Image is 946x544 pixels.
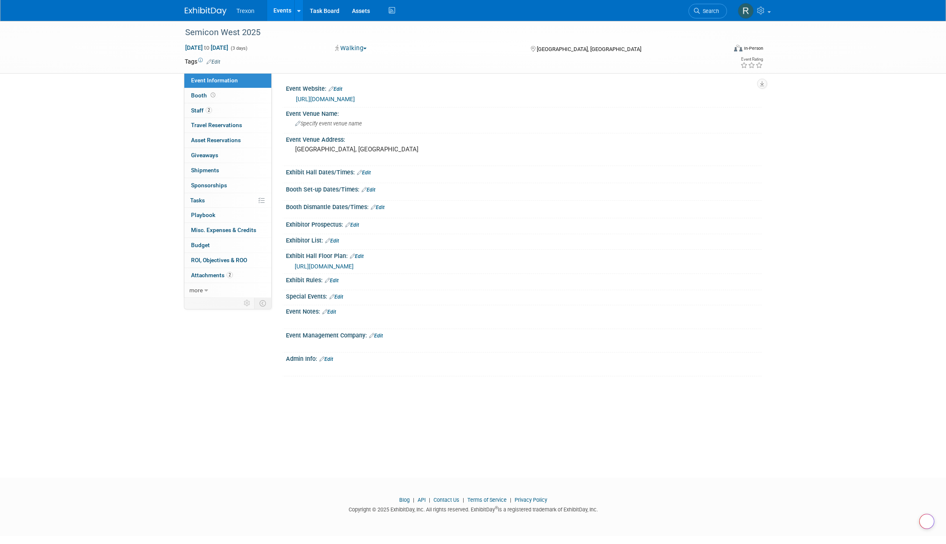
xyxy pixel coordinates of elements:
a: Contact Us [433,497,459,503]
span: Specify event venue name [295,120,362,127]
a: API [418,497,426,503]
a: Playbook [184,208,271,222]
a: Edit [371,204,385,210]
a: Tasks [184,193,271,208]
a: Shipments [184,163,271,178]
a: Edit [325,238,339,244]
span: ROI, Objectives & ROO [191,257,247,263]
span: | [508,497,513,503]
span: Asset Reservations [191,137,241,143]
a: Misc. Expenses & Credits [184,223,271,238]
div: Booth Dismantle Dates/Times: [286,201,762,212]
td: Personalize Event Tab Strip [240,298,255,309]
span: [DATE] [DATE] [185,44,229,51]
a: Edit [319,356,333,362]
a: Giveaways [184,148,271,163]
span: [GEOGRAPHIC_DATA], [GEOGRAPHIC_DATA] [537,46,641,52]
a: Terms of Service [467,497,507,503]
span: Travel Reservations [191,122,242,128]
img: ExhibitDay [185,7,227,15]
span: Playbook [191,212,215,218]
span: Booth [191,92,217,99]
a: Edit [357,170,371,176]
span: | [411,497,416,503]
div: In-Person [744,45,763,51]
div: Event Management Company: [286,329,762,340]
img: Format-Inperson.png [734,45,742,51]
img: Ryan Flores [738,3,754,19]
a: Edit [362,187,375,193]
div: Admin Info: [286,352,762,363]
a: Edit [345,222,359,228]
a: Edit [329,294,343,300]
span: Event Information [191,77,238,84]
div: Exhibitor Prospectus: [286,218,762,229]
div: Exhibit Rules: [286,274,762,285]
a: Privacy Policy [515,497,547,503]
div: Event Website: [286,82,762,93]
div: Event Venue Name: [286,107,762,118]
pre: [GEOGRAPHIC_DATA], [GEOGRAPHIC_DATA] [295,146,475,153]
span: | [461,497,466,503]
a: Travel Reservations [184,118,271,133]
span: Sponsorships [191,182,227,189]
a: Budget [184,238,271,253]
span: (3 days) [230,46,247,51]
td: Toggle Event Tabs [254,298,271,309]
div: Event Rating [740,57,763,61]
span: 2 [206,107,212,113]
a: Booth [184,88,271,103]
div: Exhibit Hall Dates/Times: [286,166,762,177]
span: Attachments [191,272,233,278]
a: Edit [322,309,336,315]
span: more [189,287,203,294]
a: Asset Reservations [184,133,271,148]
a: Event Information [184,73,271,88]
div: Event Notes: [286,305,762,316]
a: Attachments2 [184,268,271,283]
span: Shipments [191,167,219,174]
span: | [427,497,432,503]
a: Blog [399,497,410,503]
span: Booth not reserved yet [209,92,217,98]
button: Walking [332,44,370,53]
span: Misc. Expenses & Credits [191,227,256,233]
span: Staff [191,107,212,114]
span: Search [700,8,719,14]
td: Tags [185,57,220,66]
a: Search [688,4,727,18]
div: Exhibit Hall Floor Plan: [286,250,762,261]
a: Edit [325,278,339,283]
a: Sponsorships [184,178,271,193]
div: Exhibitor List: [286,234,762,245]
span: Tasks [190,197,205,204]
div: Booth Set-up Dates/Times: [286,183,762,194]
a: Edit [350,253,364,259]
a: Edit [329,86,342,92]
div: Event Format [678,43,764,56]
span: Trexon [237,8,255,14]
span: to [203,44,211,51]
div: Special Events: [286,290,762,301]
sup: ® [495,506,498,510]
a: Edit [207,59,220,65]
span: 2 [227,272,233,278]
span: Budget [191,242,210,248]
a: Edit [369,333,383,339]
span: Giveaways [191,152,218,158]
a: ROI, Objectives & ROO [184,253,271,268]
a: more [184,283,271,298]
a: Staff2 [184,103,271,118]
a: [URL][DOMAIN_NAME] [295,263,354,270]
div: Event Venue Address: [286,133,762,144]
div: Semicon West 2025 [182,25,714,40]
a: [URL][DOMAIN_NAME] [296,96,355,102]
